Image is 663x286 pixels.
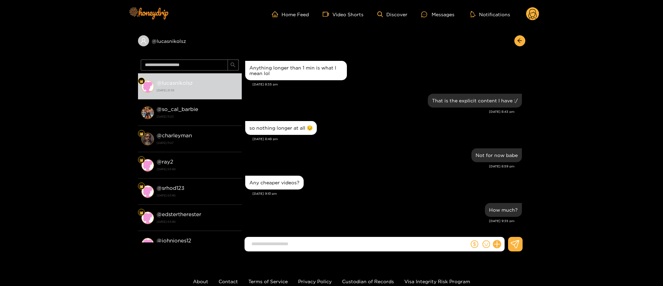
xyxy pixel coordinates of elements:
div: [DATE] 8:35 pm [252,82,522,87]
strong: @ ray2 [157,159,173,165]
img: conversation [141,80,154,93]
img: conversation [141,212,154,224]
img: Fan Level [139,79,144,83]
img: Fan Level [139,184,144,188]
div: [DATE] 9:35 pm [245,219,515,223]
strong: @ lucasnikolsz [157,80,193,86]
img: Fan Level [139,132,144,136]
strong: [DATE] 03:40 [157,219,238,225]
strong: [DATE] 11:23 [157,113,238,120]
span: home [272,11,282,17]
a: Discover [377,11,407,17]
strong: @ so_cal_barbie [157,106,198,112]
img: conversation [141,238,154,250]
div: @lucasnikolsz [138,35,242,46]
span: video-camera [323,11,332,17]
span: smile [482,240,490,248]
strong: [DATE] 03:40 [157,192,238,199]
img: conversation [141,185,154,198]
a: Custodian of Records [342,279,394,284]
div: That is the explicit content I have :/ [432,98,518,103]
span: user [140,38,147,44]
strong: @ edstertherester [157,211,201,217]
img: Fan Level [139,158,144,162]
strong: [DATE] 21:35 [157,87,238,93]
img: conversation [141,107,154,119]
a: Home Feed [272,11,309,17]
div: [DATE] 8:43 pm [245,109,515,114]
div: Anything longer than 1 min is what I mean lol [249,65,343,76]
strong: [DATE] 11:27 [157,140,238,146]
div: [DATE] 8:48 pm [252,137,522,141]
div: Aug. 24, 9:10 pm [245,176,304,190]
div: Aug. 24, 8:59 pm [471,148,522,162]
div: Not for now babe [476,153,518,158]
strong: [DATE] 03:40 [157,166,238,172]
div: Aug. 24, 8:35 pm [245,61,347,80]
button: dollar [469,239,480,249]
span: dollar [471,240,478,248]
a: Visa Integrity Risk Program [404,279,470,284]
div: [DATE] 9:10 pm [252,191,522,196]
a: Contact [219,279,238,284]
img: Fan Level [139,211,144,215]
a: Terms of Service [248,279,288,284]
button: arrow-left [514,35,525,46]
img: conversation [141,133,154,145]
div: Aug. 24, 9:35 pm [485,203,522,217]
button: Notifications [468,11,512,18]
span: search [230,62,236,68]
strong: @ johnjones12 [157,238,191,243]
a: Privacy Policy [298,279,332,284]
span: arrow-left [517,38,522,44]
strong: @ srhod123 [157,185,184,191]
div: so nothing longer at all 😔 [249,125,313,131]
div: How much? [489,207,518,213]
img: conversation [141,159,154,172]
button: search [228,59,239,71]
div: Aug. 24, 8:48 pm [245,121,317,135]
div: [DATE] 8:59 pm [245,164,515,169]
div: Messages [421,10,454,18]
a: About [193,279,208,284]
a: Video Shorts [323,11,363,17]
strong: @ charleyman [157,132,192,138]
div: Any cheaper videos? [249,180,300,185]
div: Aug. 24, 8:43 pm [428,94,522,108]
